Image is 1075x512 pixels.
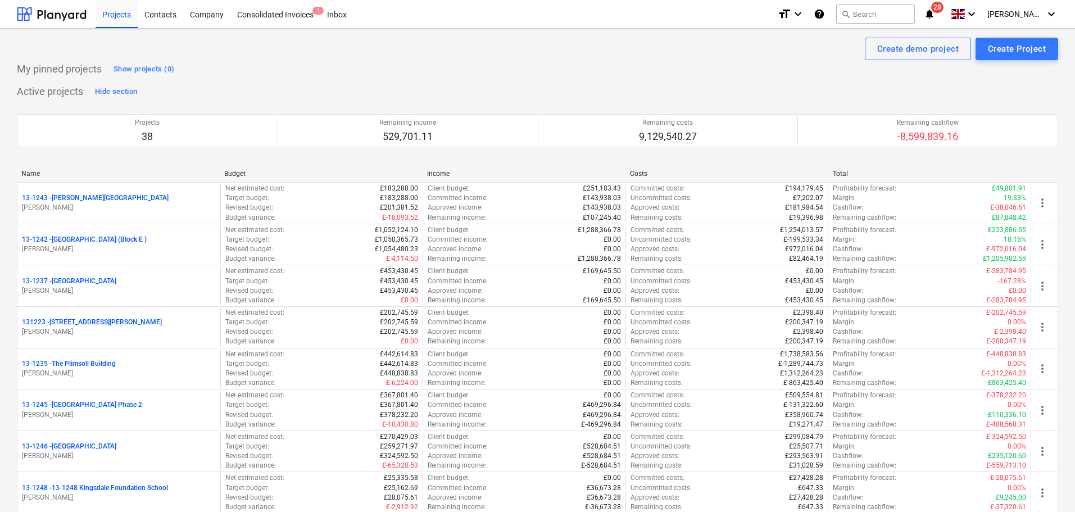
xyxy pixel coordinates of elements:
[833,337,896,346] p: Remaining cashflow :
[924,7,935,21] i: notifications
[22,193,169,203] p: 13-1243 - [PERSON_NAME][GEOGRAPHIC_DATA]
[225,451,273,461] p: Revised budget :
[778,359,823,369] p: £-1,289,744.73
[994,327,1026,337] p: £-2,398.40
[631,378,683,388] p: Remaining costs :
[990,203,1026,212] p: £-38,046.51
[1036,320,1049,334] span: more_vert
[22,442,216,461] div: 13-1246 -[GEOGRAPHIC_DATA][PERSON_NAME]
[986,391,1026,400] p: £-378,232.20
[1036,445,1049,458] span: more_vert
[22,277,116,286] p: 13-1237 - [GEOGRAPHIC_DATA]
[833,369,863,378] p: Cashflow :
[877,42,959,56] div: Create demo project
[986,432,1026,442] p: £-324,592.50
[135,130,160,143] p: 38
[1036,196,1049,210] span: more_vert
[631,225,684,235] p: Committed costs :
[583,442,621,451] p: £528,684.51
[1004,193,1026,203] p: 19.83%
[225,378,276,388] p: Budget variance :
[631,193,692,203] p: Uncommitted costs :
[986,266,1026,276] p: £-283,784.95
[22,203,216,212] p: [PERSON_NAME]
[976,38,1058,60] button: Create Project
[1019,458,1075,512] iframe: Chat Widget
[604,369,621,378] p: £0.00
[583,203,621,212] p: £143,938.03
[225,308,284,318] p: Net estimated cost :
[380,410,418,420] p: £378,232.20
[382,213,418,223] p: £-18,093.52
[631,391,684,400] p: Committed costs :
[428,432,470,442] p: Client budget :
[428,400,488,410] p: Committed income :
[17,85,83,98] p: Active projects
[225,225,284,235] p: Net estimated cost :
[833,213,896,223] p: Remaining cashflow :
[631,213,683,223] p: Remaining costs :
[604,277,621,286] p: £0.00
[312,7,324,15] span: 1
[428,378,486,388] p: Remaining income :
[1008,442,1026,451] p: 0.00%
[604,286,621,296] p: £0.00
[578,225,621,235] p: £1,288,366.78
[986,461,1026,470] p: £-559,713.10
[836,4,915,24] button: Search
[631,244,679,254] p: Approved costs :
[225,296,276,305] p: Budget variance :
[783,378,823,388] p: £-863,425.40
[986,244,1026,254] p: £-972,016.04
[604,327,621,337] p: £0.00
[992,184,1026,193] p: £49,801.91
[225,235,269,244] p: Target budget :
[428,225,470,235] p: Client budget :
[428,266,470,276] p: Client budget :
[22,193,216,212] div: 13-1243 -[PERSON_NAME][GEOGRAPHIC_DATA][PERSON_NAME]
[92,83,140,101] button: Hide section
[631,286,679,296] p: Approved costs :
[793,327,823,337] p: £2,398.40
[380,451,418,461] p: £324,592.50
[965,7,978,21] i: keyboard_arrow_down
[379,130,436,143] p: 529,701.11
[225,369,273,378] p: Revised budget :
[22,318,162,327] p: 131223 - [STREET_ADDRESS][PERSON_NAME]
[833,184,896,193] p: Profitability forecast :
[785,451,823,461] p: £293,563.91
[631,461,683,470] p: Remaining costs :
[225,286,273,296] p: Revised budget :
[225,410,273,420] p: Revised budget :
[986,337,1026,346] p: £-200,347.19
[22,451,216,461] p: [PERSON_NAME]
[428,318,488,327] p: Committed income :
[583,451,621,461] p: £528,684.51
[983,254,1026,264] p: £1,205,902.59
[401,337,418,346] p: £0.00
[833,296,896,305] p: Remaining cashflow :
[631,266,684,276] p: Committed costs :
[225,337,276,346] p: Budget variance :
[631,277,692,286] p: Uncommitted costs :
[135,118,160,128] p: Projects
[380,400,418,410] p: £367,801.40
[897,118,959,128] p: Remaining cashflow
[631,432,684,442] p: Committed costs :
[630,170,824,178] div: Costs
[833,266,896,276] p: Profitability forecast :
[379,118,436,128] p: Remaining income
[785,337,823,346] p: £200,347.19
[428,369,483,378] p: Approved income :
[780,225,823,235] p: £1,254,013.57
[833,308,896,318] p: Profitability forecast :
[428,244,483,254] p: Approved income :
[225,254,276,264] p: Budget variance :
[833,451,863,461] p: Cashflow :
[428,327,483,337] p: Approved income :
[1036,238,1049,251] span: more_vert
[428,235,488,244] p: Committed income :
[988,378,1026,388] p: £863,425.40
[981,369,1026,378] p: £-1,312,264.23
[380,308,418,318] p: £202,745.59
